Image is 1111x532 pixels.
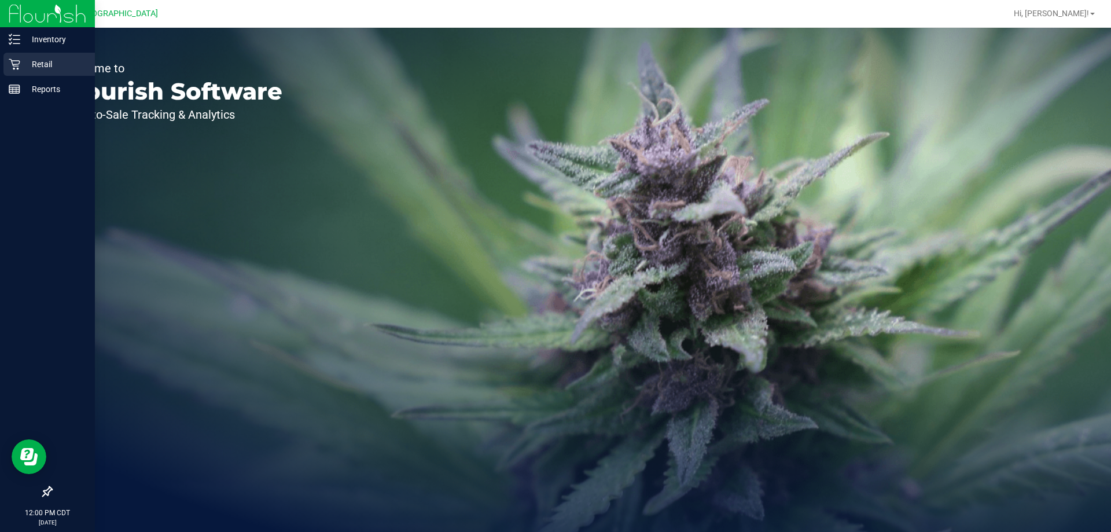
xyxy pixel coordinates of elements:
[20,32,90,46] p: Inventory
[1014,9,1089,18] span: Hi, [PERSON_NAME]!
[62,109,282,120] p: Seed-to-Sale Tracking & Analytics
[5,508,90,518] p: 12:00 PM CDT
[9,83,20,95] inline-svg: Reports
[9,58,20,70] inline-svg: Retail
[12,439,46,474] iframe: Resource center
[5,518,90,527] p: [DATE]
[9,34,20,45] inline-svg: Inventory
[20,57,90,71] p: Retail
[62,63,282,74] p: Welcome to
[62,80,282,103] p: Flourish Software
[20,82,90,96] p: Reports
[79,9,158,19] span: [GEOGRAPHIC_DATA]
